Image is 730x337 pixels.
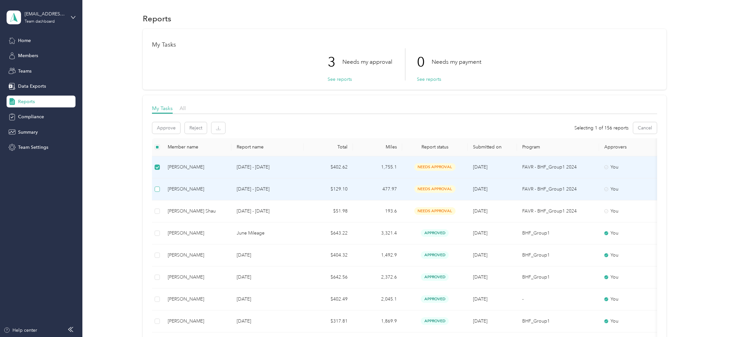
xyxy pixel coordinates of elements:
span: [DATE] [473,164,487,170]
td: 3,321.4 [353,222,402,244]
div: [PERSON_NAME] [168,230,226,237]
span: Summary [18,129,38,136]
span: All [180,105,186,111]
div: Total [309,144,348,150]
span: needs approval [414,185,456,193]
h1: My Tasks [152,41,657,48]
p: FAVR - BHF_Group1 2024 [522,208,594,215]
p: June Mileage [237,230,298,237]
span: [DATE] [473,274,487,280]
td: $404.32 [304,244,353,266]
span: approved [421,273,449,281]
td: 2,045.1 [353,288,402,310]
p: Needs my payment [432,58,481,66]
td: FAVR - BHF_Group1 2024 [517,178,599,200]
span: Report status [407,144,462,150]
td: 193.6 [353,200,402,222]
p: FAVR - BHF_Group1 2024 [522,186,594,193]
span: My Tasks [152,105,173,111]
span: Compliance [18,113,44,120]
div: [PERSON_NAME] [168,252,226,259]
span: [DATE] [473,296,487,302]
td: $317.81 [304,310,353,332]
p: [DATE] - [DATE] [237,208,298,215]
span: [DATE] [473,230,487,236]
p: [DATE] [237,296,298,303]
p: [DATE] [237,318,298,325]
td: 2,372.6 [353,266,402,288]
span: Reports [18,98,35,105]
div: Team dashboard [25,20,55,24]
p: Needs my approval [342,58,392,66]
div: You [604,274,659,281]
button: Cancel [633,122,657,134]
td: BHF_Group1 [517,266,599,288]
div: You [604,318,659,325]
p: BHF_Group1 [522,230,594,237]
span: [DATE] [473,186,487,192]
button: See reports [328,76,352,83]
td: 477.97 [353,178,402,200]
div: [PERSON_NAME] [168,318,226,325]
p: [DATE] - [DATE] [237,186,298,193]
span: needs approval [414,163,456,171]
div: You [604,296,659,303]
span: [DATE] [473,318,487,324]
div: You [604,186,659,193]
td: $642.56 [304,266,353,288]
p: BHF_Group1 [522,274,594,281]
p: 0 [417,48,432,76]
span: needs approval [414,207,456,215]
div: [PERSON_NAME] [168,164,226,171]
div: You [604,230,659,237]
span: Members [18,52,38,59]
span: approved [421,229,449,237]
th: Approvers [599,138,665,156]
iframe: Everlance-gr Chat Button Frame [693,300,730,337]
td: $51.98 [304,200,353,222]
td: 1,755.1 [353,156,402,178]
td: BHF_Group1 [517,310,599,332]
td: - [517,288,599,310]
td: $129.10 [304,178,353,200]
div: [EMAIL_ADDRESS][DOMAIN_NAME] [25,11,66,17]
p: BHF_Group1 [522,252,594,259]
span: Data Exports [18,83,46,90]
p: [DATE] - [DATE] [237,164,298,171]
div: You [604,208,659,215]
td: 1,492.9 [353,244,402,266]
span: approved [421,295,449,303]
div: You [604,164,659,171]
p: [DATE] [237,252,298,259]
div: [PERSON_NAME] [168,186,226,193]
span: Selecting 1 of 156 reports [574,124,629,131]
button: See reports [417,76,441,83]
p: 3 [328,48,342,76]
div: [PERSON_NAME] [168,274,226,281]
p: BHF_Group1 [522,318,594,325]
td: $402.49 [304,288,353,310]
td: $643.22 [304,222,353,244]
span: [DATE] [473,252,487,258]
div: You [604,252,659,259]
div: [PERSON_NAME] [168,296,226,303]
th: Report name [231,138,304,156]
h1: Reports [143,15,171,22]
th: Member name [162,138,231,156]
span: approved [421,251,449,259]
td: FAVR - BHF_Group1 2024 [517,200,599,222]
td: FAVR - BHF_Group1 2024 [517,156,599,178]
th: Program [517,138,599,156]
span: approved [421,317,449,325]
div: [PERSON_NAME] Shau [168,208,226,215]
span: Team Settings [18,144,48,151]
button: Help center [4,327,37,334]
button: Approve [152,122,180,134]
td: $402.62 [304,156,353,178]
td: BHF_Group1 [517,244,599,266]
span: Home [18,37,31,44]
td: 1,869.9 [353,310,402,332]
td: BHF_Group1 [517,222,599,244]
th: Submitted on [468,138,517,156]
